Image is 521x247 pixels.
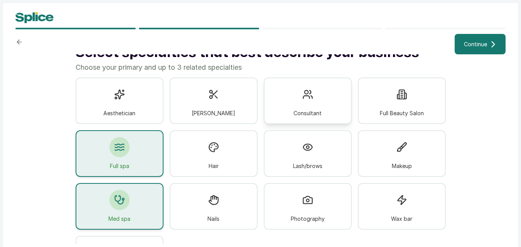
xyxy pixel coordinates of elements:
[76,183,164,230] div: Med spa
[380,109,424,117] span: Full Beauty Salon
[464,40,487,48] span: Continue
[264,130,352,177] div: Lash/brows
[264,77,352,124] div: Consultant
[103,109,135,117] span: Aesthetician
[110,162,129,170] span: Full spa
[391,215,412,223] span: Wax bar
[358,130,446,177] div: Makeup
[293,109,322,117] span: Consultant
[264,183,352,230] div: Photography
[76,130,164,177] div: Full spa
[455,34,506,54] button: Continue
[192,109,235,117] span: [PERSON_NAME]
[293,162,322,170] span: Lash/brows
[358,183,446,230] div: Wax bar
[108,215,130,223] span: Med spa
[392,162,412,170] span: Makeup
[76,62,446,73] p: Choose your primary and up to 3 related specialties
[170,77,258,124] div: [PERSON_NAME]
[358,77,446,124] div: Full Beauty Salon
[291,215,325,223] span: Photography
[209,162,219,170] span: Hair
[207,215,219,223] span: Nails
[76,77,164,124] div: Aesthetician
[170,130,258,177] div: Hair
[170,183,258,230] div: Nails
